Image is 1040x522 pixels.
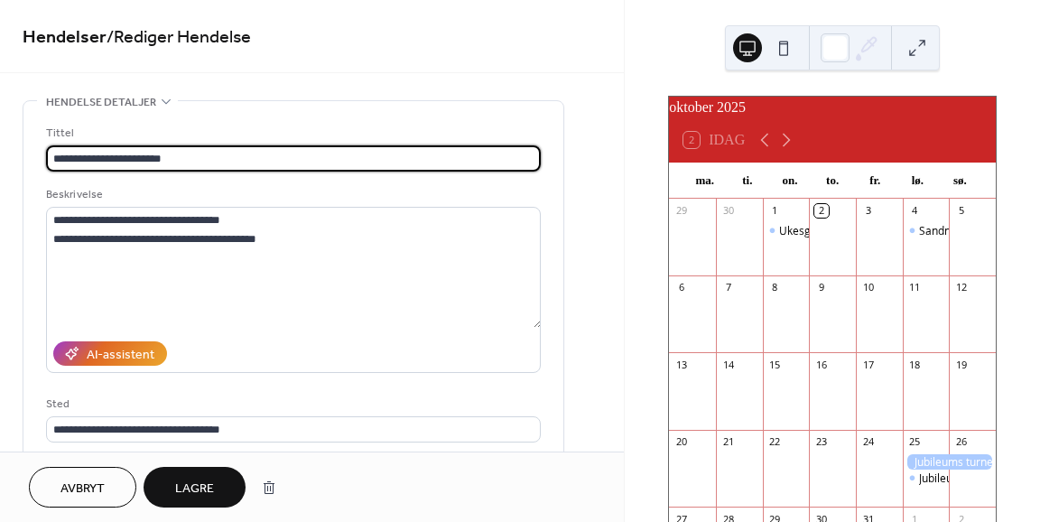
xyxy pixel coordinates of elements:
div: 22 [768,435,782,449]
span: Hendelse detaljer [46,93,156,112]
div: on. [768,163,811,199]
div: sø. [939,163,981,199]
button: AI-assistent [53,341,167,366]
div: 1 [768,204,782,218]
div: fr. [854,163,896,199]
div: 25 [908,435,922,449]
div: Sandnes cup #4 [919,223,999,238]
div: 16 [814,358,828,371]
div: 3 [861,204,875,218]
div: 18 [908,358,922,371]
div: 4 [908,204,922,218]
div: oktober 2025 [669,97,996,118]
div: ma. [683,163,726,199]
div: 23 [814,435,828,449]
div: ti. [726,163,768,199]
div: Tittel [46,124,537,143]
div: Ukesgolf [779,223,823,238]
div: Sandnes cup #4 [903,223,950,238]
div: 9 [814,281,828,294]
div: 13 [674,358,688,371]
div: Jubileumsfest [903,471,950,486]
div: 5 [954,204,968,218]
div: 8 [768,281,782,294]
a: Hendelser [23,20,107,55]
div: 10 [861,281,875,294]
button: Lagre [144,467,246,508]
button: Avbryt [29,467,136,508]
div: 7 [721,281,735,294]
div: to. [812,163,854,199]
div: 14 [721,358,735,371]
div: 21 [721,435,735,449]
span: Avbryt [60,480,105,499]
div: 26 [954,435,968,449]
div: 12 [954,281,968,294]
div: 2 [814,204,828,218]
div: 17 [861,358,875,371]
div: 6 [674,281,688,294]
div: 20 [674,435,688,449]
span: / Rediger Hendelse [107,20,251,55]
div: Jubileumsfest [919,471,987,486]
div: Beskrivelse [46,185,537,204]
div: Ukesgolf [763,223,810,238]
span: Lagre [175,480,214,499]
div: Sted [46,395,537,414]
div: 15 [768,358,782,371]
div: 30 [721,204,735,218]
div: 24 [861,435,875,449]
div: 11 [908,281,922,294]
div: Jubileums turnering [903,454,996,470]
div: 29 [674,204,688,218]
div: 19 [954,358,968,371]
div: lø. [896,163,939,199]
div: AI-assistent [87,346,154,365]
